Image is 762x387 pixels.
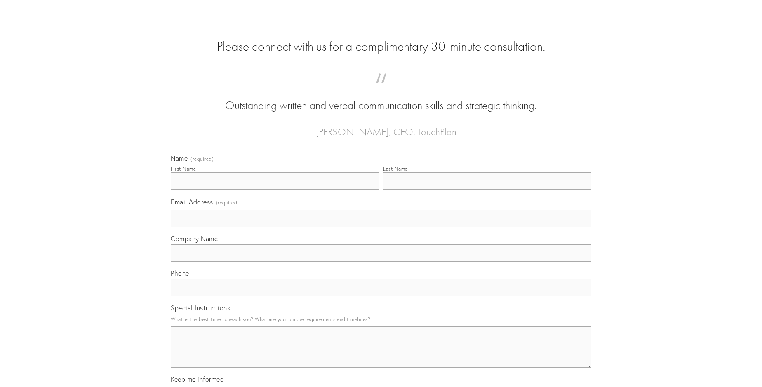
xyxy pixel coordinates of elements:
figcaption: — [PERSON_NAME], CEO, TouchPlan [184,114,578,140]
span: Email Address [171,198,213,206]
h2: Please connect with us for a complimentary 30-minute consultation. [171,39,591,54]
span: Company Name [171,235,218,243]
span: Phone [171,269,189,277]
span: Keep me informed [171,375,224,383]
span: Special Instructions [171,304,230,312]
div: Last Name [383,166,408,172]
p: What is the best time to reach you? What are your unique requirements and timelines? [171,314,591,325]
span: (required) [216,197,239,208]
span: “ [184,82,578,98]
div: First Name [171,166,196,172]
span: (required) [190,157,214,162]
blockquote: Outstanding written and verbal communication skills and strategic thinking. [184,82,578,114]
span: Name [171,154,188,162]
